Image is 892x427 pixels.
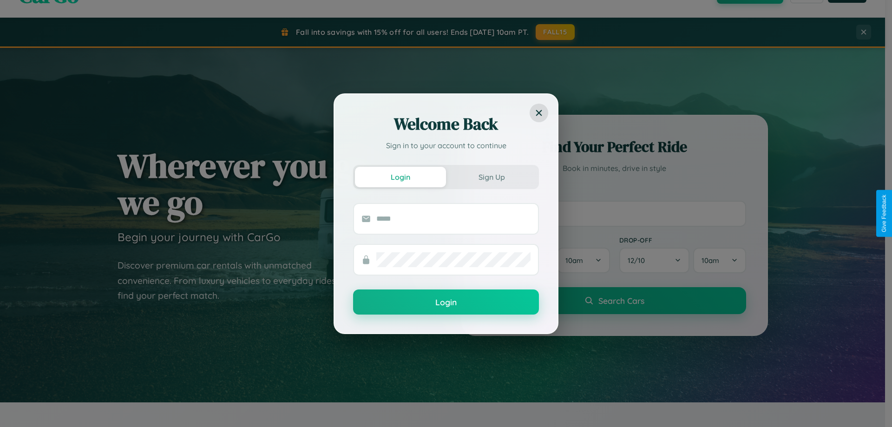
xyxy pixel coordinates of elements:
[353,140,539,151] p: Sign in to your account to continue
[446,167,537,187] button: Sign Up
[353,113,539,135] h2: Welcome Back
[353,289,539,315] button: Login
[881,195,887,232] div: Give Feedback
[355,167,446,187] button: Login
